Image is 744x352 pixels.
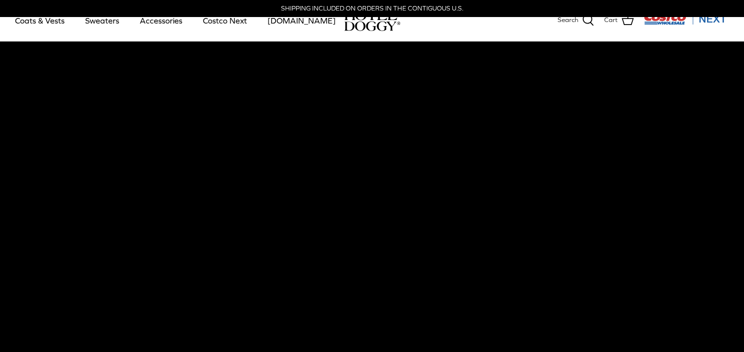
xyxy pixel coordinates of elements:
span: Cart [604,15,618,26]
a: Cart [604,14,634,27]
a: [DOMAIN_NAME] [259,4,345,38]
a: Accessories [131,4,191,38]
a: Search [558,14,594,27]
a: Costco Next [194,4,256,38]
span: Search [558,15,578,26]
img: hoteldoggycom [344,10,400,31]
a: Sweaters [76,4,128,38]
a: Visit Costco Next [644,19,729,27]
a: Coats & Vests [6,4,74,38]
img: Costco Next [644,13,729,25]
a: hoteldoggy.com hoteldoggycom [344,10,400,31]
